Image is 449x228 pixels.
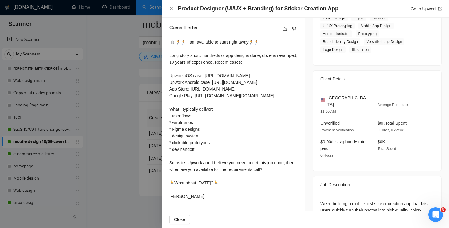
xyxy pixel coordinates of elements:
span: 8 [441,207,446,212]
span: Average Feedback [378,103,408,107]
button: dislike [290,25,298,33]
span: dislike [292,27,296,31]
span: UI/UX Prototyping [320,23,355,29]
h4: Product Designer (UI/UX + Branding) for Sticker Creation App [178,5,338,12]
img: 🇺🇸 [321,98,325,102]
span: Unverified [320,121,340,126]
span: Total Spent [378,147,396,151]
span: Adobe Illustrator [320,30,352,37]
div: Client Details [320,71,434,87]
span: close [169,6,174,11]
span: [GEOGRAPHIC_DATA] [327,94,368,108]
h5: Cover Letter [169,24,198,31]
span: 0 Hires, 0 Active [378,128,404,132]
button: Close [169,215,190,224]
span: $0.00/hr avg hourly rate paid [320,139,366,151]
div: Hi! 🏃🏃 I am available to start right away🏃🏃 Long story short: hundreds of app designs done, dozen... [169,39,298,200]
span: 0 Hours [320,153,333,158]
span: export [438,7,442,11]
span: Payment Verification [320,128,354,132]
span: $0K [378,139,385,144]
span: Prototyping [356,30,379,37]
span: Logo Design [320,46,346,53]
span: 11:20 AM [320,109,336,114]
button: Close [169,6,174,11]
span: Brand Identity Design [320,38,360,45]
span: UX & UI [370,15,388,21]
span: like [283,27,287,31]
span: - [378,95,379,100]
span: Illustration [349,46,371,53]
span: UX/UI Design [320,15,348,21]
span: Mobile App Design [358,23,394,29]
a: Go to Upworkexport [411,6,442,11]
div: Job Description [320,176,434,193]
span: Close [174,216,185,223]
span: Figma [351,15,366,21]
span: $0K Total Spent [378,121,407,126]
button: like [281,25,289,33]
iframe: Intercom live chat [428,207,443,222]
span: Versatile Logo Design [364,38,405,45]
